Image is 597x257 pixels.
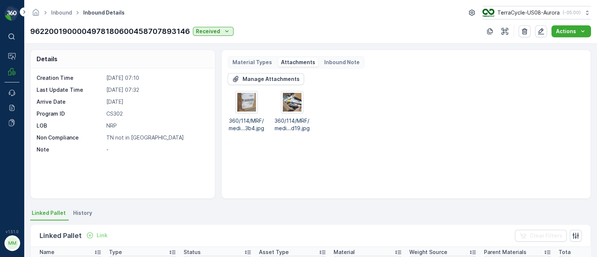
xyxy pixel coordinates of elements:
[37,122,103,129] p: LOB
[40,231,82,241] p: Linked Pallet
[559,248,592,256] p: Total Weight
[37,54,57,63] p: Details
[259,248,289,256] p: Asset Type
[106,86,207,94] p: [DATE] 07:32
[37,98,103,106] p: Arrive Date
[83,231,110,240] button: Link
[106,98,207,106] p: [DATE]
[37,86,103,94] p: Last Update Time
[556,28,576,35] p: Actions
[484,248,526,256] p: Parent Materials
[40,248,54,256] p: Name
[196,28,220,35] p: Received
[193,27,234,36] button: Received
[106,146,207,153] p: -
[243,75,300,83] p: Manage Attachments
[73,209,92,217] span: History
[184,248,201,256] p: Status
[283,93,301,112] img: Media Preview
[281,59,315,66] p: Attachments
[106,122,207,129] p: NRP
[4,229,19,234] span: v 1.51.0
[6,237,18,249] div: MM
[37,110,103,117] p: Program ID
[51,9,72,16] a: Inbound
[334,248,355,256] p: Material
[30,26,190,37] p: 9622001900004978180600458707893146
[482,9,494,17] img: image_ci7OI47.png
[109,248,122,256] p: Type
[4,235,19,251] button: MM
[32,11,40,18] a: Homepage
[497,9,560,16] p: TerraCycle-US08-Aurora
[551,25,591,37] button: Actions
[563,10,581,16] p: ( -05:00 )
[37,74,103,82] p: Creation Time
[37,146,103,153] p: Note
[106,134,207,141] p: TN not in [GEOGRAPHIC_DATA]
[232,59,272,66] p: Material Types
[32,209,66,217] span: Linked Pallet
[482,6,591,19] button: TerraCycle-US08-Aurora(-05:00)
[106,74,207,82] p: [DATE] 07:10
[324,59,360,66] p: Inbound Note
[106,110,207,117] p: CS302
[530,232,562,239] p: Clear Filters
[273,117,311,132] p: 360/114/MRF/medi...d19.jpg
[97,232,107,239] p: Link
[37,134,103,141] p: Non Compliance
[515,230,567,242] button: Clear Filters
[228,117,266,132] p: 360/114/MRF/medi...3b4.jpg
[82,9,126,16] span: Inbound Details
[228,73,304,85] button: Manage Attachments
[237,93,256,112] img: Media Preview
[409,248,447,256] p: Weight Source
[4,6,19,21] img: logo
